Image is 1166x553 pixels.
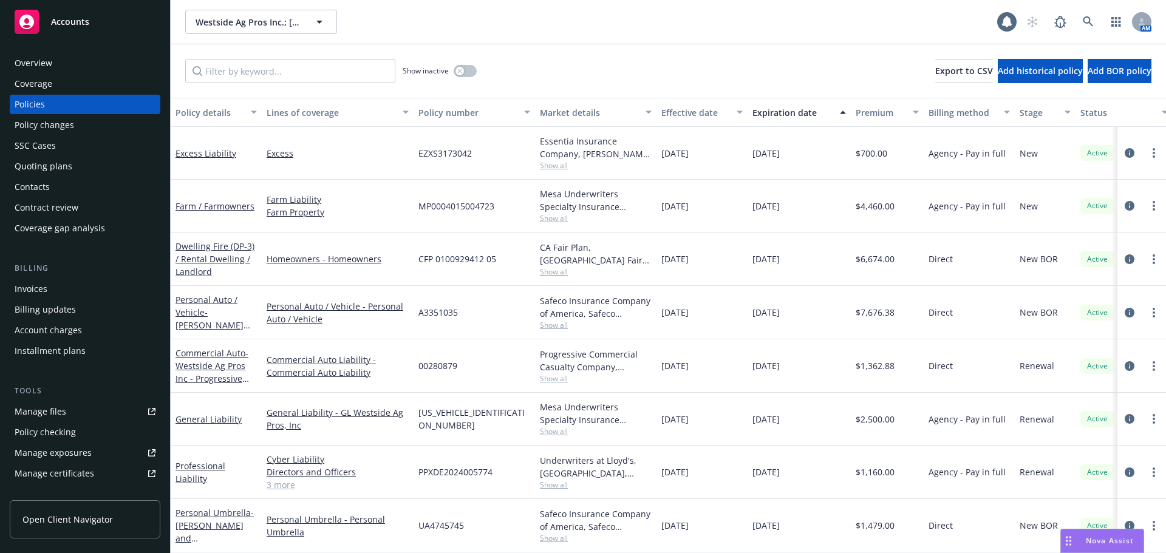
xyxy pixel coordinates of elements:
[540,294,652,320] div: Safeco Insurance Company of America, Safeco Insurance (Liberty Mutual)
[1147,359,1161,373] a: more
[10,321,160,340] a: Account charges
[418,306,458,319] span: A3351035
[10,464,160,483] a: Manage certificates
[856,466,895,478] span: $1,160.00
[267,353,409,379] a: Commercial Auto Liability - Commercial Auto Liability
[1085,148,1110,158] span: Active
[176,148,236,159] a: Excess Liability
[1060,529,1144,553] button: Nova Assist
[929,253,953,265] span: Direct
[661,466,689,478] span: [DATE]
[10,219,160,238] a: Coverage gap analysis
[1086,535,1134,546] span: Nova Assist
[540,320,652,330] span: Show all
[10,95,160,114] a: Policies
[10,136,160,155] a: SSC Cases
[1122,359,1137,373] a: circleInformation
[752,519,780,532] span: [DATE]
[418,359,457,372] span: 00280879
[540,426,652,436] span: Show all
[10,422,160,442] a: Policy checking
[15,341,86,361] div: Installment plans
[1085,413,1110,424] span: Active
[1020,106,1057,119] div: Stage
[540,373,652,384] span: Show all
[752,466,780,478] span: [DATE]
[15,484,76,504] div: Manage claims
[10,53,160,73] a: Overview
[540,348,652,373] div: Progressive Commercial Casualty Company, Progressive
[540,266,652,277] span: Show all
[856,200,895,212] span: $4,460.00
[752,413,780,426] span: [DATE]
[22,513,113,526] span: Open Client Navigator
[10,484,160,504] a: Manage claims
[661,306,689,319] span: [DATE]
[856,306,895,319] span: $7,676.38
[1147,465,1161,480] a: more
[176,200,254,212] a: Farm / Farmowners
[10,262,160,274] div: Billing
[1122,146,1137,160] a: circleInformation
[10,157,160,176] a: Quoting plans
[15,95,45,114] div: Policies
[418,406,530,432] span: [US_VEHICLE_IDENTIFICATION_NUMBER]
[267,253,409,265] a: Homeowners - Homeowners
[935,65,993,76] span: Export to CSV
[540,135,652,160] div: Essentia Insurance Company, [PERSON_NAME] Insurance, Amwins
[176,460,225,484] a: Professional Liability
[1088,65,1151,76] span: Add BOR policy
[1122,252,1137,266] a: circleInformation
[1076,10,1100,34] a: Search
[10,198,160,217] a: Contract review
[929,200,1006,212] span: Agency - Pay in full
[15,321,82,340] div: Account charges
[15,136,56,155] div: SSC Cases
[267,478,409,491] a: 3 more
[1147,305,1161,320] a: more
[540,507,652,533] div: Safeco Insurance Company of America, Safeco Insurance (Liberty Mutual)
[1147,146,1161,160] a: more
[661,413,689,426] span: [DATE]
[1122,412,1137,426] a: circleInformation
[924,98,1015,127] button: Billing method
[418,200,494,212] span: MP0004015004723
[176,294,254,407] a: Personal Auto / Vehicle
[15,464,94,483] div: Manage certificates
[15,198,78,217] div: Contract review
[929,359,953,372] span: Direct
[1122,465,1137,480] a: circleInformation
[856,253,895,265] span: $6,674.00
[15,74,52,93] div: Coverage
[752,147,780,160] span: [DATE]
[1147,198,1161,213] a: more
[1020,413,1054,426] span: Renewal
[10,300,160,319] a: Billing updates
[856,359,895,372] span: $1,362.88
[851,98,924,127] button: Premium
[661,106,729,119] div: Effective date
[929,413,1006,426] span: Agency - Pay in full
[267,300,409,325] a: Personal Auto / Vehicle - Personal Auto / Vehicle
[998,59,1083,83] button: Add historical policy
[1085,307,1110,318] span: Active
[15,177,50,197] div: Contacts
[1020,466,1054,478] span: Renewal
[1020,359,1054,372] span: Renewal
[267,147,409,160] a: Excess
[752,253,780,265] span: [DATE]
[661,147,689,160] span: [DATE]
[418,519,464,532] span: UA4745745
[1080,106,1154,119] div: Status
[10,443,160,463] a: Manage exposures
[1020,200,1038,212] span: New
[929,519,953,532] span: Direct
[10,341,160,361] a: Installment plans
[15,115,74,135] div: Policy changes
[856,147,887,160] span: $700.00
[176,106,244,119] div: Policy details
[185,59,395,83] input: Filter by keyword...
[267,206,409,219] a: Farm Property
[15,157,72,176] div: Quoting plans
